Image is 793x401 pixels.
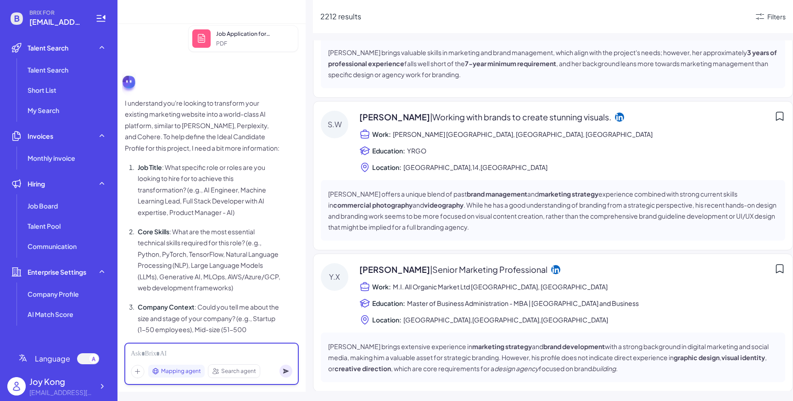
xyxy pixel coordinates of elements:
span: Location: [372,163,402,172]
p: [PERSON_NAME] brings extensive experience in and with a strong background in digital marketing an... [328,341,778,374]
strong: brand development [543,342,605,350]
div: Job Application for Director of Design, Crypto at Robinhood.pdf [216,29,279,39]
span: Short List [28,85,56,95]
img: user_logo.png [7,377,26,395]
span: Communication [28,242,77,251]
strong: visual identity [721,353,765,361]
p: : What specific role or roles are you looking to hire for to achieve this transformation? (e.g., ... [138,162,281,218]
span: Job Board [28,201,58,210]
div: S.W [321,111,348,138]
strong: Company Context [138,303,195,311]
strong: commercial photography [333,201,413,209]
span: Monthly invoice [28,153,75,163]
span: Talent Pool [28,221,61,231]
span: Hiring [28,179,45,188]
div: Filters [767,12,786,22]
span: YRGO [407,145,426,156]
span: joy@joinbrix.com [29,17,84,28]
span: [PERSON_NAME] [359,263,547,276]
p: [PERSON_NAME] brings valuable skills in marketing and brand management, which align with the proj... [328,47,778,80]
strong: Core Skills [138,227,169,236]
strong: 7-year minimum requirement [465,59,556,68]
span: [GEOGRAPHIC_DATA],[GEOGRAPHIC_DATA],[GEOGRAPHIC_DATA] [403,314,608,325]
strong: graphic design [674,353,720,361]
span: Enterprise Settings [28,267,86,277]
div: joy@joinbrix.com [29,388,94,397]
p: I understand you're looking to transform your existing marketing website into a world-class AI pl... [125,97,281,154]
span: [GEOGRAPHIC_DATA],14,[GEOGRAPHIC_DATA] [403,162,547,173]
span: | Working with brands to create stunning visuals. [430,112,611,122]
span: Work: [372,130,391,139]
span: My Search [28,106,59,115]
strong: marketing strategy [472,342,532,350]
span: Location: [372,315,402,324]
strong: creative direction [335,364,391,373]
span: BRIX FOR [29,9,84,17]
span: M.I. All Organic Market Ltd [GEOGRAPHIC_DATA], [GEOGRAPHIC_DATA] [393,281,608,292]
div: Y.X [321,263,348,291]
p: : Could you tell me about the size and stage of your company? (e.g., Startup (1-50 employees), Mi... [138,301,281,358]
p: : What are the most essential technical skills required for this role? (e.g., Python, PyTorch, Te... [138,226,281,294]
span: Language [35,353,70,364]
span: Search agent [221,367,256,375]
span: AI Match Score [28,310,73,319]
span: Mapping agent [161,367,201,375]
em: design agency [494,364,539,373]
strong: videography [424,201,464,209]
div: Joy Kong [29,375,94,388]
span: Company Profile [28,289,79,299]
strong: marketing strategy [539,190,598,198]
span: Education: [372,146,405,155]
span: Work: [372,282,391,291]
strong: brand management [467,190,527,198]
em: building [592,364,616,373]
span: Education: [372,299,405,308]
div: PDF [216,40,279,48]
p: [PERSON_NAME] offers a unique blend of past and experience combined with strong current skills in... [328,188,778,232]
span: [PERSON_NAME] [GEOGRAPHIC_DATA], [GEOGRAPHIC_DATA], [GEOGRAPHIC_DATA] [393,129,653,140]
span: Invoices [28,131,53,141]
span: 2212 results [320,11,361,21]
span: Talent Search [28,43,68,52]
span: Master of Business Administration - MBA | [GEOGRAPHIC_DATA] and Business [407,298,639,309]
span: | Senior Marketing Professional [430,264,547,275]
span: Talent Search [28,65,68,74]
strong: Job Title [138,163,162,171]
span: [PERSON_NAME] [359,111,611,123]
